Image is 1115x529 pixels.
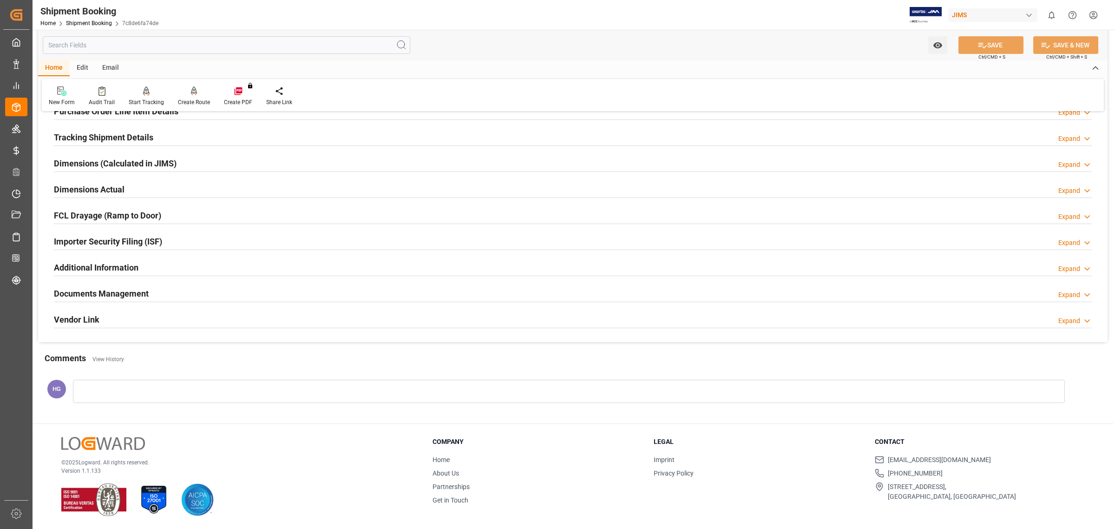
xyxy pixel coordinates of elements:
a: About Us [433,469,459,477]
button: SAVE & NEW [1033,36,1098,54]
img: ISO 9001 & ISO 14001 Certification [61,483,126,516]
div: JIMS [948,8,1037,22]
h2: Purchase Order Line Item Details [54,105,178,118]
img: ISO 27001 Certification [138,483,170,516]
h2: Importer Security Filing (ISF) [54,235,162,248]
div: Share Link [266,98,292,106]
h2: Tracking Shipment Details [54,131,153,144]
button: show 0 new notifications [1041,5,1062,26]
input: Search Fields [43,36,410,54]
span: [PHONE_NUMBER] [888,469,943,478]
a: Privacy Policy [654,469,694,477]
a: Imprint [654,456,675,463]
div: Expand [1058,238,1080,248]
span: [EMAIL_ADDRESS][DOMAIN_NAME] [888,455,991,465]
span: Ctrl/CMD + S [978,53,1005,60]
h3: Company [433,437,642,447]
div: Expand [1058,316,1080,326]
div: Audit Trail [89,98,115,106]
div: Expand [1058,290,1080,300]
img: AICPA SOC [181,483,214,516]
a: Home [40,20,56,26]
a: View History [92,356,124,363]
div: Expand [1058,134,1080,144]
h2: Documents Management [54,287,149,300]
div: Expand [1058,108,1080,118]
h2: Comments [45,352,86,364]
div: Expand [1058,212,1080,222]
button: JIMS [948,6,1041,24]
a: Home [433,456,450,463]
div: Expand [1058,160,1080,170]
h3: Legal [654,437,863,447]
span: [STREET_ADDRESS], [GEOGRAPHIC_DATA], [GEOGRAPHIC_DATA] [888,482,1016,502]
span: HG [52,385,61,392]
div: Start Tracking [129,98,164,106]
p: Version 1.1.133 [61,467,409,475]
div: Edit [70,60,95,76]
div: Expand [1058,264,1080,274]
h2: Additional Information [54,261,138,274]
a: Shipment Booking [66,20,112,26]
button: open menu [928,36,947,54]
h2: Dimensions Actual [54,183,125,196]
a: Partnerships [433,483,470,490]
h3: Contact [875,437,1084,447]
h2: Dimensions (Calculated in JIMS) [54,157,177,170]
img: Logward Logo [61,437,145,450]
button: SAVE [958,36,1023,54]
div: Shipment Booking [40,4,158,18]
span: Ctrl/CMD + Shift + S [1046,53,1087,60]
a: Get in Touch [433,496,468,504]
h2: Vendor Link [54,313,99,326]
div: New Form [49,98,75,106]
div: Email [95,60,126,76]
div: Expand [1058,186,1080,196]
button: Help Center [1062,5,1083,26]
div: Create Route [178,98,210,106]
h2: FCL Drayage (Ramp to Door) [54,209,161,222]
div: Home [38,60,70,76]
p: © 2025 Logward. All rights reserved. [61,458,409,467]
img: Exertis%20JAM%20-%20Email%20Logo.jpg_1722504956.jpg [910,7,942,23]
